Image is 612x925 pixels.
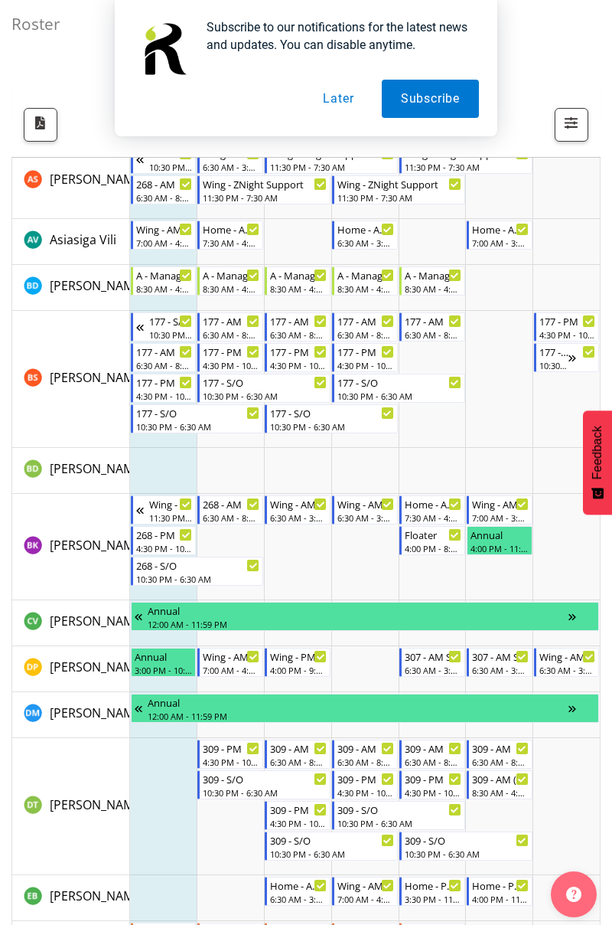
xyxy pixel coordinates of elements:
div: Billie Sothern"s event - 177 - S/O Begin From Tuesday, August 12, 2025 at 10:30:00 PM GMT+12:00 E... [197,374,330,403]
a: [PERSON_NAME] [50,459,145,478]
td: Arshdeep Singh resource [12,143,130,219]
div: Eloise Bailey"s event - Home - PM Support 1 Begin From Friday, August 15, 2025 at 3:30:00 PM GMT+... [399,877,465,906]
div: Barbara Dunlop"s event - A - Manager Begin From Monday, August 11, 2025 at 8:30:00 AM GMT+12:00 E... [131,266,197,296]
div: 7:00 AM - 4:00 PM [203,664,259,676]
a: [PERSON_NAME] [50,612,145,630]
div: Home - AM Support 2 [337,221,394,237]
div: Arshdeep Singh"s event - Wing - ZNight Support Begin From Friday, August 15, 2025 at 11:30:00 PM ... [399,145,532,174]
div: 4:30 PM - 10:30 PM [136,390,193,402]
div: Billie Sothern"s event - 177 - S/O Begin From Wednesday, August 13, 2025 at 10:30:00 PM GMT+12:00... [265,404,398,433]
div: Wing - AM Support 2 [337,878,394,893]
div: Annual [470,527,529,542]
div: Dipika Thapa"s event - 309 - AM Begin From Friday, August 15, 2025 at 6:30:00 AM GMT+12:00 Ends A... [399,740,465,769]
div: 177 - PM [337,344,394,359]
div: 177 - AM [337,313,394,328]
div: 309 - PM [405,771,461,786]
div: Dipika Thapa"s event - 309 - AM Begin From Wednesday, August 13, 2025 at 6:30:00 AM GMT+12:00 End... [265,740,330,769]
div: 309 - AM (Sat/Sun) [472,771,529,786]
div: Dipika Thapa"s event - 309 - S/O Begin From Friday, August 15, 2025 at 10:30:00 PM GMT+12:00 Ends... [399,832,532,861]
span: [PERSON_NAME] [50,369,145,386]
div: 10:30 PM - 6:30 AM [270,420,394,433]
div: 11:30 PM - 7:30 AM [405,161,529,173]
div: Daljeet Prasad"s event - Wing - AM Support 1 Begin From Sunday, August 17, 2025 at 6:30:00 AM GMT... [534,648,600,677]
div: Dipika Thapa"s event - 309 - PM Begin From Friday, August 15, 2025 at 4:30:00 PM GMT+12:00 Ends A... [399,770,465,799]
img: notification icon [133,18,194,80]
div: Brijesh (BK) Kachhadiya"s event - Annual Begin From Saturday, August 16, 2025 at 4:00:00 PM GMT+1... [467,526,532,555]
div: 6:30 AM - 8:30 AM [203,512,259,524]
button: Later [304,80,373,118]
div: Wing - PM Support 2 [270,649,327,664]
div: 177 - S/O [337,374,461,390]
div: Wing - ZNight Support [203,176,327,191]
div: 8:30 AM - 4:30 PM [136,283,193,295]
div: Dipika Thapa"s event - 309 - PM Begin From Tuesday, August 12, 2025 at 4:30:00 PM GMT+12:00 Ends ... [197,740,263,769]
div: 7:00 AM - 3:30 PM [472,512,529,524]
span: [PERSON_NAME] [50,659,145,675]
div: 6:30 AM - 3:00 PM [203,161,259,173]
div: 12:00 AM - 11:59 PM [148,710,569,722]
div: 7:00 AM - 4:00 PM [337,893,394,905]
div: Barbara Dunlop"s event - A - Manager Begin From Wednesday, August 13, 2025 at 8:30:00 AM GMT+12:0... [265,266,330,296]
div: Annual [135,649,193,664]
div: 6:30 AM - 3:00 PM [337,237,394,249]
div: 309 - AM [270,740,327,756]
div: 177 - S/O [270,405,394,420]
div: Wing - ZNight Support [149,496,193,512]
td: Barbara Dunlop resource [12,265,130,311]
div: 309 - AM [405,740,461,756]
div: 10:30 PM - 6:30 AM [337,390,461,402]
div: Eloise Bailey"s event - Home - PM Support 1 (Sat/Sun) Begin From Saturday, August 16, 2025 at 4:0... [467,877,532,906]
div: 6:30 AM - 8:30 AM [203,328,259,341]
div: Asiasiga Vili"s event - Wing - AM Support 2 Begin From Monday, August 11, 2025 at 7:00:00 AM GMT+... [131,221,197,250]
div: 177 - S/O [136,405,260,420]
div: Arshdeep Singh"s event - Wing - AM Support 1 Begin From Tuesday, August 12, 2025 at 6:30:00 AM GM... [197,145,263,174]
div: 309 - AM [337,740,394,756]
div: 309 - S/O [270,832,394,848]
div: Dipika Thapa"s event - 309 - AM Begin From Saturday, August 16, 2025 at 6:30:00 AM GMT+12:00 Ends... [467,740,532,769]
div: Daniel Marticio"s event - Annual Begin From Thursday, August 7, 2025 at 12:00:00 AM GMT+12:00 End... [131,694,600,723]
div: 6:30 AM - 3:00 PM [405,664,461,676]
div: 6:30 AM - 8:30 AM [472,756,529,768]
a: [PERSON_NAME] (BK) [PERSON_NAME] [50,536,269,554]
div: 177 - AM [405,313,461,328]
div: 10:30 PM - 6:30 AM [203,390,327,402]
div: 177 - S/O [203,374,327,390]
div: Billie Sothern"s event - 177 - AM Begin From Tuesday, August 12, 2025 at 6:30:00 AM GMT+12:00 End... [197,312,263,342]
div: 4:30 PM - 10:30 PM [203,359,259,371]
div: Wing - ZNight Support [337,176,461,191]
div: 268 - AM [203,496,259,512]
span: [PERSON_NAME] [50,277,145,294]
div: 10:30 PM - 6:30 AM [405,848,529,860]
div: Subscribe to our notifications for the latest news and updates. You can disable anytime. [194,18,479,54]
div: 8:30 AM - 4:30 PM [203,283,259,295]
div: Billie Sothern"s event - 177 - S/O Begin From Sunday, August 17, 2025 at 10:30:00 PM GMT+12:00 En... [534,343,600,372]
div: Dipika Thapa"s event - 309 - S/O Begin From Thursday, August 14, 2025 at 10:30:00 PM GMT+12:00 En... [332,801,465,830]
div: Barbara Dunlop"s event - A - Manager Begin From Friday, August 15, 2025 at 8:30:00 AM GMT+12:00 E... [399,266,465,296]
div: Wing - AM Support 2 [472,496,529,512]
div: 10:30 PM - 6:30 AM [136,573,260,585]
a: [PERSON_NAME] [50,658,145,676]
div: 6:30 AM - 8:30 AM [136,359,193,371]
div: 10:30 PM - 6:30 AM [337,817,461,829]
div: 268 - PM [136,527,193,542]
div: Arshdeep Singh"s event - 268 - AM Begin From Monday, August 11, 2025 at 6:30:00 AM GMT+12:00 Ends... [131,175,197,204]
td: Daniel Marticio resource [12,692,130,738]
div: Billie Sothern"s event - 177 - PM Begin From Thursday, August 14, 2025 at 4:30:00 PM GMT+12:00 En... [332,343,398,372]
div: 12:00 AM - 11:59 PM [148,618,569,630]
div: 6:30 AM - 3:00 PM [270,512,327,524]
div: Arshdeep Singh"s event - Wing - ZNight Support Begin From Wednesday, August 13, 2025 at 11:30:00 ... [265,145,398,174]
div: 6:30 AM - 8:30 AM [337,756,394,768]
div: 177 - PM [203,344,259,359]
div: A - Manager [270,267,327,283]
div: 4:30 PM - 10:30 PM [405,786,461,799]
div: 309 - AM [472,740,529,756]
div: 6:30 AM - 8:30 AM [337,328,394,341]
img: help-xxl-2.png [566,887,581,902]
div: Dipika Thapa"s event - 309 - PM Begin From Wednesday, August 13, 2025 at 4:30:00 PM GMT+12:00 End... [265,801,330,830]
div: Daljeet Prasad"s event - Wing - PM Support 2 Begin From Wednesday, August 13, 2025 at 4:00:00 PM ... [265,648,330,677]
td: Daljeet Prasad resource [12,646,130,692]
div: Arshdeep Singh"s event - Wing - ZNight Support Begin From Tuesday, August 12, 2025 at 11:30:00 PM... [197,175,330,204]
div: 309 - S/O [337,802,461,817]
div: Billie Sothern"s event - 177 - S/O Begin From Thursday, August 14, 2025 at 10:30:00 PM GMT+12:00 ... [332,374,465,403]
div: Cheenee Vargas"s event - Annual Begin From Thursday, August 7, 2025 at 12:00:00 AM GMT+12:00 Ends... [131,602,600,631]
